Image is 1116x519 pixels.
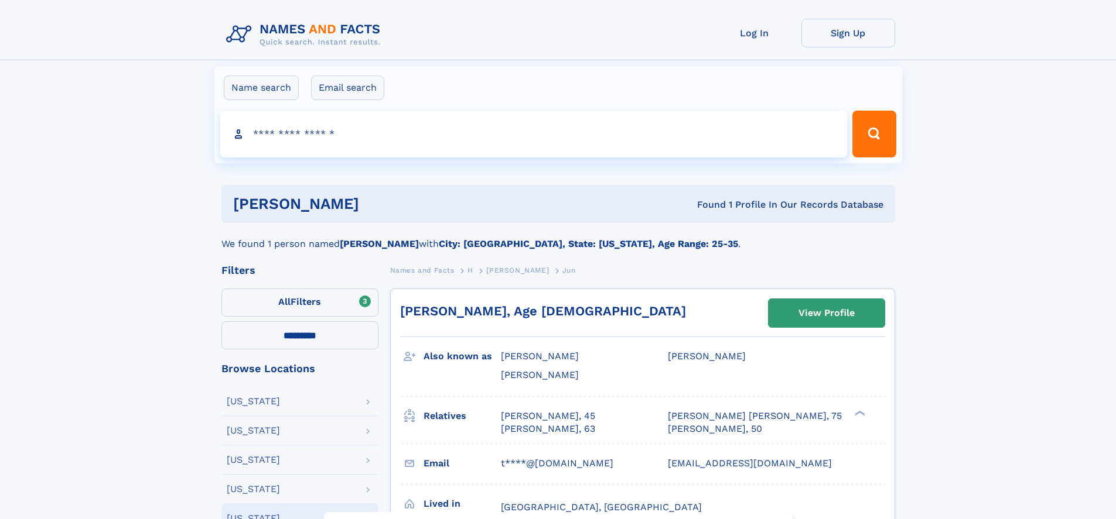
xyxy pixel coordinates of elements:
div: We found 1 person named with . [221,223,895,251]
a: [PERSON_NAME] [PERSON_NAME], 75 [668,410,842,422]
span: H [467,266,473,274]
div: [US_STATE] [227,455,280,465]
span: All [278,296,291,307]
h3: Email [424,453,501,473]
input: search input [220,111,848,157]
b: City: [GEOGRAPHIC_DATA], State: [US_STATE], Age Range: 25-35 [439,238,738,249]
a: H [467,263,473,277]
div: [US_STATE] [227,397,280,406]
h3: Also known as [424,346,501,366]
label: Name search [224,75,299,100]
a: Log In [708,19,801,47]
a: View Profile [769,299,885,327]
div: [US_STATE] [227,484,280,494]
span: Jun [562,266,576,274]
b: [PERSON_NAME] [340,238,419,249]
span: [PERSON_NAME] [501,369,579,380]
a: [PERSON_NAME], 63 [501,422,595,435]
div: [US_STATE] [227,426,280,435]
a: Names and Facts [390,263,455,277]
div: View Profile [798,300,855,326]
a: [PERSON_NAME] [486,263,549,277]
div: Found 1 Profile In Our Records Database [528,198,883,211]
a: [PERSON_NAME], Age [DEMOGRAPHIC_DATA] [400,304,686,318]
h3: Lived in [424,494,501,514]
span: [GEOGRAPHIC_DATA], [GEOGRAPHIC_DATA] [501,501,702,513]
img: Logo Names and Facts [221,19,390,50]
span: [EMAIL_ADDRESS][DOMAIN_NAME] [668,458,832,469]
h3: Relatives [424,406,501,426]
div: Browse Locations [221,363,378,374]
span: [PERSON_NAME] [668,350,746,362]
div: Filters [221,265,378,276]
span: [PERSON_NAME] [501,350,579,362]
label: Email search [311,75,384,100]
span: [PERSON_NAME] [486,266,549,274]
a: Sign Up [801,19,895,47]
label: Filters [221,288,378,317]
button: Search Button [852,111,896,157]
a: [PERSON_NAME], 45 [501,410,595,422]
a: [PERSON_NAME], 50 [668,422,762,435]
h1: [PERSON_NAME] [233,197,528,211]
div: ❯ [852,409,866,417]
